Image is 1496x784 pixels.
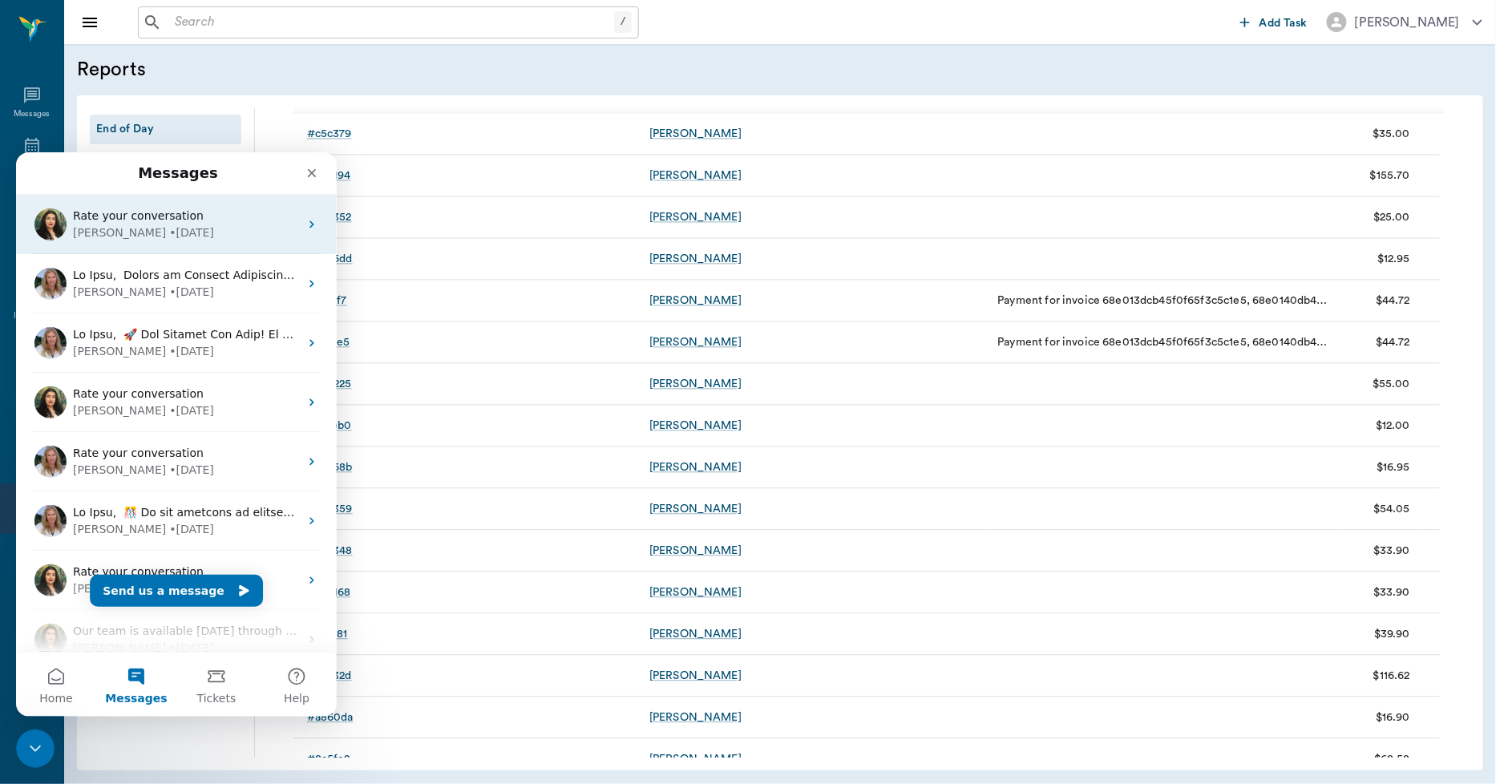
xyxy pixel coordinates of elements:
div: $116.62 [1338,655,1418,697]
button: Tickets [160,500,241,564]
a: [PERSON_NAME] [649,668,742,684]
a: [PERSON_NAME] [649,584,742,600]
div: $16.90 [1338,697,1418,738]
div: [PERSON_NAME] [1355,13,1460,32]
div: $39.90 [1338,613,1418,655]
a: [PERSON_NAME] [649,751,742,767]
span: Rate your conversation [57,294,188,307]
a: #a860da [307,709,354,725]
div: Messages [14,108,51,120]
div: $44.72 [1338,321,1418,363]
div: $12.95 [1338,238,1418,280]
div: • [DATE] [153,250,198,267]
div: $12.00 [1338,405,1418,447]
span: Help [268,540,293,552]
iframe: Intercom live chat [16,729,55,768]
button: Add Task [1234,7,1314,37]
button: End of Day [90,115,241,144]
input: Search [168,11,614,34]
div: $54.05 [1338,488,1418,530]
iframe: Intercom live chat [16,152,337,717]
a: [PERSON_NAME] [649,543,742,559]
a: [PERSON_NAME] [649,459,742,475]
img: Profile image for Alana [18,353,51,385]
div: $55.00 [1338,363,1418,405]
div: • [DATE] [153,309,198,326]
a: [PERSON_NAME] [649,126,742,142]
div: [PERSON_NAME] [57,250,150,267]
img: Profile image for Lizbeth [18,471,51,503]
div: $68.58 [1338,738,1418,780]
div: [PERSON_NAME] [57,369,150,386]
span: Messages [89,540,151,552]
img: Profile image for Alana [18,175,51,207]
div: $155.70 [1338,155,1418,196]
button: Summary [90,144,241,174]
a: #8a5fe2 [307,751,350,767]
a: [PERSON_NAME] [649,709,742,725]
div: $16.95 [1338,447,1418,488]
div: $33.90 [1338,530,1418,572]
a: [PERSON_NAME] [649,293,742,309]
a: [PERSON_NAME] [649,418,742,434]
div: / [614,11,632,33]
span: Rate your conversation [57,413,188,426]
div: Inventory [14,310,50,322]
button: Help [241,500,321,564]
a: #c5c379 [307,126,352,142]
span: Rate your conversation [57,235,188,248]
span: Tickets [181,540,220,552]
a: [PERSON_NAME] [649,209,742,225]
div: $44.72 [1338,280,1418,321]
div: $25.00 [1338,196,1418,238]
img: Profile image for Lizbeth [18,234,51,266]
a: [PERSON_NAME] [649,626,742,642]
div: Payment for invoice 68e013dcb45f0f65f3c5c1e5, 68e0140db45f0f65f3c5c1f7 [998,334,1330,350]
img: Profile image for Alana [18,293,51,325]
div: $35.00 [1338,113,1418,155]
button: Messages [80,500,160,564]
a: [PERSON_NAME] [649,501,742,517]
div: Payment for invoice 68e013dcb45f0f65f3c5c1e5, 68e0140db45f0f65f3c5c1f7 [998,293,1330,309]
div: $33.90 [1338,572,1418,613]
a: [PERSON_NAME] [649,376,742,392]
div: [PERSON_NAME] [57,191,150,208]
span: Home [23,540,56,552]
button: Close drawer [74,6,106,38]
div: • [DATE] [153,191,198,208]
button: Send us a message [74,422,247,455]
a: [PERSON_NAME] [649,334,742,350]
a: [PERSON_NAME] [649,168,742,184]
div: • [DATE] [153,369,198,386]
div: [PERSON_NAME] [57,309,150,326]
img: Profile image for Lizbeth [18,412,51,444]
div: [PERSON_NAME] [57,487,150,504]
a: [PERSON_NAME] [649,251,742,267]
